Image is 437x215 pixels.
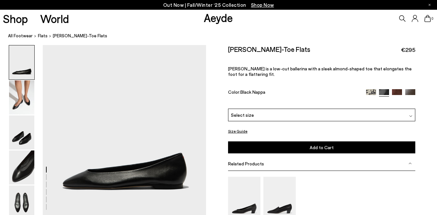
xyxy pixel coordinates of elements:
[310,145,334,150] span: Add to Cart
[3,13,28,24] a: Shop
[228,141,415,153] button: Add to Cart
[228,45,310,53] h2: [PERSON_NAME]-Toe Flats
[251,2,274,8] span: Navigate to /collections/new-in
[228,66,415,77] p: [PERSON_NAME] is a low-cut ballerina with a sleek almond-shaped toe that elongates the foot for a...
[431,17,434,20] span: 0
[409,114,412,118] img: svg%3E
[53,32,107,39] span: [PERSON_NAME]-Toe Flats
[163,1,274,9] p: Out Now | Fall/Winter ‘25 Collection
[424,15,431,22] a: 0
[38,32,48,39] a: flats
[228,161,264,166] span: Related Products
[9,150,34,185] img: Ellie Almond-Toe Flats - Image 4
[401,46,415,54] span: €295
[204,11,233,24] a: Aeyde
[40,13,69,24] a: World
[240,89,265,95] span: Black Nappa
[8,32,33,39] a: All Footwear
[228,127,247,135] button: Size Guide
[228,89,360,97] div: Color:
[9,80,34,114] img: Ellie Almond-Toe Flats - Image 2
[9,45,34,79] img: Ellie Almond-Toe Flats - Image 1
[8,27,437,45] nav: breadcrumb
[231,112,254,118] span: Select size
[408,162,412,165] img: svg%3E
[9,115,34,149] img: Ellie Almond-Toe Flats - Image 3
[38,33,48,38] span: flats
